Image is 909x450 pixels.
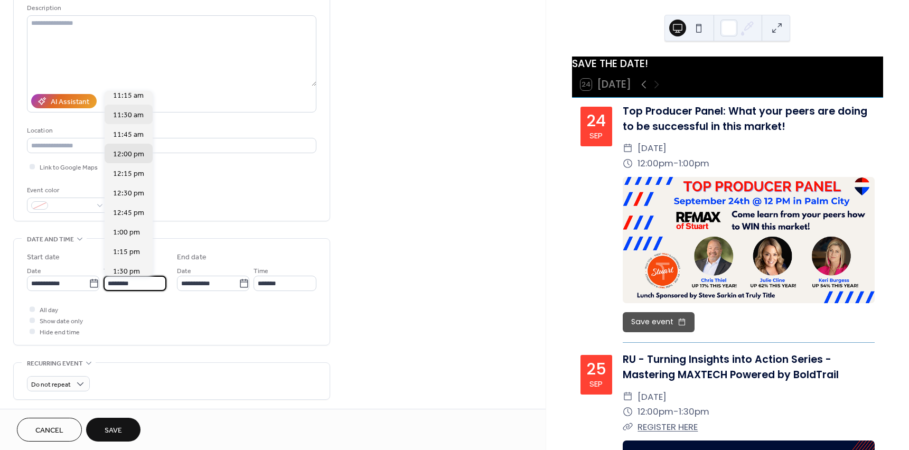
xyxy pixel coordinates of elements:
[623,140,633,156] div: ​
[638,420,698,433] a: REGISTER HERE
[17,418,82,442] button: Cancel
[589,132,603,139] div: Sep
[27,3,314,14] div: Description
[27,266,41,277] span: Date
[27,252,60,263] div: Start date
[27,234,74,245] span: Date and time
[623,104,875,135] div: Top Producer Panel: What your peers are doing to be successful in this market!
[27,185,106,196] div: Event color
[27,358,83,369] span: Recurring event
[113,188,144,199] span: 12:30 pm
[113,168,144,180] span: 12:15 pm
[40,305,58,316] span: All day
[638,156,673,171] span: 12:00pm
[623,404,633,419] div: ​
[673,404,679,419] span: -
[51,97,89,108] div: AI Assistant
[586,361,606,377] div: 25
[113,129,144,140] span: 11:45 am
[31,379,71,391] span: Do not repeat
[113,227,140,238] span: 1:00 pm
[679,156,709,171] span: 1:00pm
[638,404,673,419] span: 12:00pm
[177,252,207,263] div: End date
[254,266,268,277] span: Time
[113,90,144,101] span: 11:15 am
[623,389,633,405] div: ​
[589,380,603,388] div: Sep
[113,247,140,258] span: 1:15 pm
[105,425,122,436] span: Save
[623,419,633,435] div: ​
[572,57,883,72] div: SAVE THE DATE!
[586,113,606,129] div: 24
[623,156,633,171] div: ​
[31,94,97,108] button: AI Assistant
[679,404,709,419] span: 1:30pm
[86,418,140,442] button: Save
[673,156,679,171] span: -
[623,352,839,382] a: RU - Turning Insights into Action Series - Mastering MAXTECH Powered by BoldTrail
[177,266,191,277] span: Date
[113,110,144,121] span: 11:30 am
[113,208,144,219] span: 12:45 pm
[623,312,695,332] button: Save event
[113,149,144,160] span: 12:00 pm
[638,389,667,405] span: [DATE]
[35,425,63,436] span: Cancel
[40,162,98,173] span: Link to Google Maps
[638,140,667,156] span: [DATE]
[40,316,83,327] span: Show date only
[40,327,80,338] span: Hide end time
[104,266,118,277] span: Time
[113,266,140,277] span: 1:30 pm
[27,125,314,136] div: Location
